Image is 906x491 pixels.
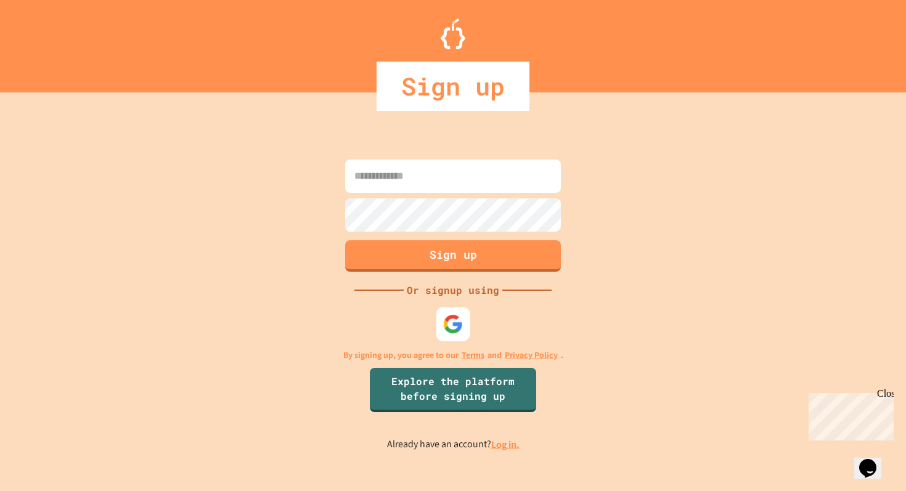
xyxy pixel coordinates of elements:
[854,442,894,479] iframe: chat widget
[387,437,520,452] p: Already have an account?
[443,314,463,334] img: google-icon.svg
[491,438,520,451] a: Log in.
[343,349,563,362] p: By signing up, you agree to our and .
[377,62,529,111] div: Sign up
[5,5,85,78] div: Chat with us now!Close
[462,349,484,362] a: Terms
[345,240,561,272] button: Sign up
[404,283,502,298] div: Or signup using
[505,349,558,362] a: Privacy Policy
[370,368,536,412] a: Explore the platform before signing up
[804,388,894,440] iframe: chat widget
[441,18,465,49] img: Logo.svg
